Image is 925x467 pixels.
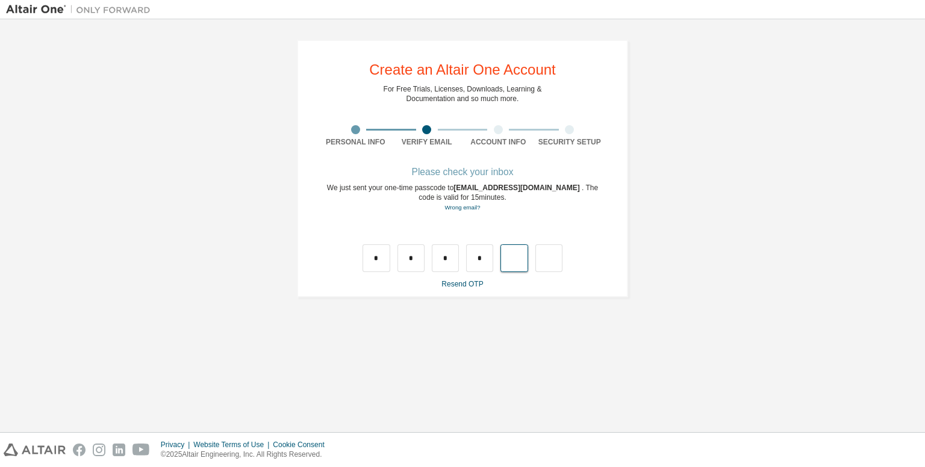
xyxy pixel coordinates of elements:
[384,84,542,104] div: For Free Trials, Licenses, Downloads, Learning & Documentation and so much more.
[453,184,582,192] span: [EMAIL_ADDRESS][DOMAIN_NAME]
[161,440,193,450] div: Privacy
[132,444,150,456] img: youtube.svg
[320,169,605,176] div: Please check your inbox
[369,63,556,77] div: Create an Altair One Account
[441,280,483,288] a: Resend OTP
[273,440,331,450] div: Cookie Consent
[320,137,391,147] div: Personal Info
[534,137,606,147] div: Security Setup
[73,444,86,456] img: facebook.svg
[113,444,125,456] img: linkedin.svg
[193,440,273,450] div: Website Terms of Use
[6,4,157,16] img: Altair One
[93,444,105,456] img: instagram.svg
[391,137,463,147] div: Verify Email
[4,444,66,456] img: altair_logo.svg
[444,204,480,211] a: Go back to the registration form
[462,137,534,147] div: Account Info
[320,183,605,212] div: We just sent your one-time passcode to . The code is valid for 15 minutes.
[161,450,332,460] p: © 2025 Altair Engineering, Inc. All Rights Reserved.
